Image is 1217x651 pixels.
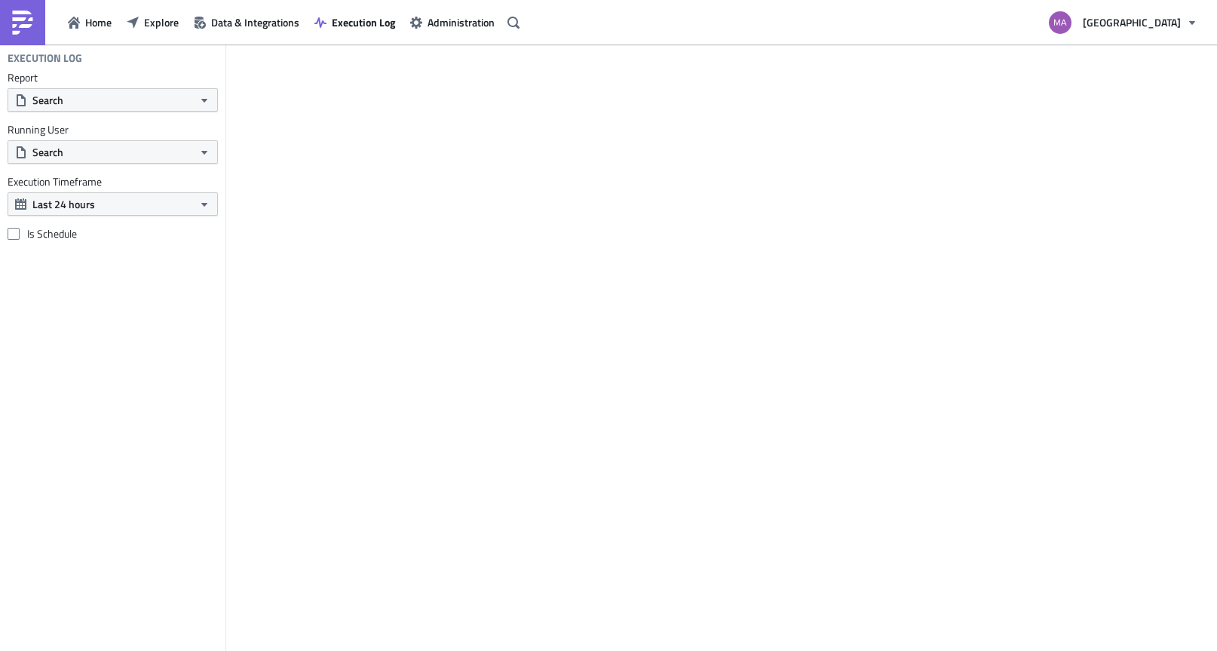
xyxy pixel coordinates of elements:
[1040,6,1206,39] button: [GEOGRAPHIC_DATA]
[1083,14,1181,30] span: [GEOGRAPHIC_DATA]
[32,92,63,108] span: Search
[8,123,218,137] label: Running User
[60,11,119,34] button: Home
[1047,10,1073,35] img: Avatar
[8,227,218,241] label: Is Schedule
[211,14,299,30] span: Data & Integrations
[332,14,395,30] span: Execution Log
[186,11,307,34] button: Data & Integrations
[119,11,186,34] button: Explore
[8,51,82,65] h4: Execution Log
[8,140,218,164] button: Search
[144,14,179,30] span: Explore
[8,192,218,216] button: Last 24 hours
[8,71,218,84] label: Report
[307,11,403,34] button: Execution Log
[8,88,218,112] button: Search
[403,11,502,34] button: Administration
[32,196,95,212] span: Last 24 hours
[8,175,218,189] label: Execution Timeframe
[85,14,112,30] span: Home
[428,14,495,30] span: Administration
[32,144,63,160] span: Search
[11,11,35,35] img: PushMetrics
